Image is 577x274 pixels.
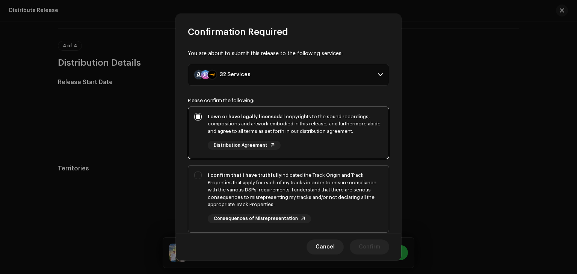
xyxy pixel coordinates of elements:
p-togglebutton: I own or have legally licensedall copyrights to the sound recordings, compositions and artwork em... [188,107,389,160]
button: Confirm [350,239,389,254]
button: Cancel [307,239,344,254]
span: Confirm [359,239,380,254]
span: Cancel [316,239,335,254]
strong: I own or have legally licensed [208,114,280,119]
p-togglebutton: I confirm that I have truthfullyindicated the Track Origin and Track Properties that apply for ea... [188,165,389,233]
div: Please confirm the following: [188,98,389,104]
div: You are about to submit this release to the following services: [188,50,389,58]
div: indicated the Track Origin and Track Properties that apply for each of my tracks in order to ensu... [208,172,383,208]
span: Distribution Agreement [214,143,267,148]
div: 32 Services [220,72,251,78]
span: Confirmation Required [188,26,288,38]
strong: I confirm that I have truthfully [208,173,281,178]
div: all copyrights to the sound recordings, compositions and artwork embodied in this release, and fu... [208,113,383,135]
span: Consequences of Misrepresentation [214,216,298,221]
p-accordion-header: 32 Services [188,64,389,86]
